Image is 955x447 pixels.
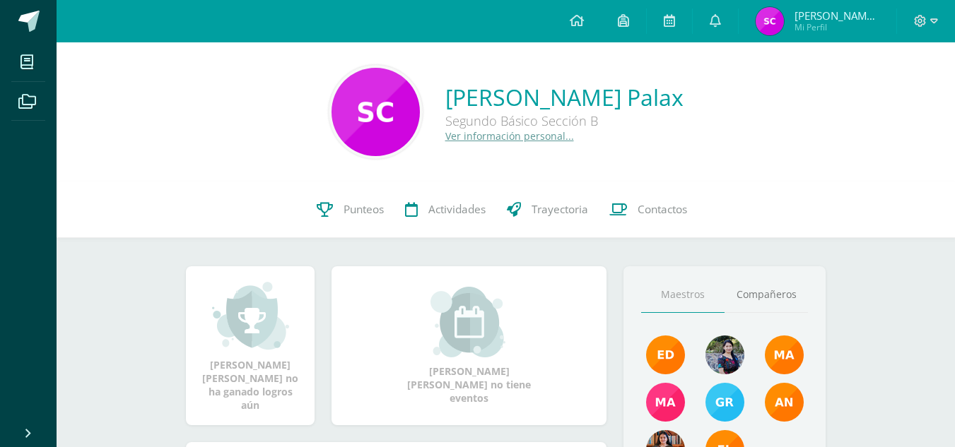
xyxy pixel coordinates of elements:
div: Segundo Básico Sección B [445,112,684,129]
span: Contactos [638,202,687,217]
a: Punteos [306,181,394,238]
img: b7ce7144501556953be3fc0a459761b8.png [705,383,744,422]
img: a348d660b2b29c2c864a8732de45c20a.png [765,383,804,422]
a: Compañeros [725,277,808,313]
a: [PERSON_NAME] Palax [445,82,684,112]
span: Trayectoria [532,202,588,217]
div: [PERSON_NAME] [PERSON_NAME] no tiene eventos [399,287,540,405]
img: 560278503d4ca08c21e9c7cd40ba0529.png [765,335,804,374]
img: 2a6b9df1b4bf48e11a2e0bbb67833b76.png [332,68,420,156]
img: achievement_small.png [212,280,289,351]
img: 8e48596eb57994abff7e50c53ea11120.png [756,7,784,35]
span: Actividades [428,202,486,217]
a: Actividades [394,181,496,238]
img: 9b17679b4520195df407efdfd7b84603.png [705,335,744,374]
span: Mi Perfil [795,21,879,33]
span: [PERSON_NAME] [PERSON_NAME] [795,8,879,23]
div: [PERSON_NAME] [PERSON_NAME] no ha ganado logros aún [200,280,300,412]
a: Maestros [641,277,725,313]
a: Ver información personal... [445,129,574,143]
span: Punteos [344,202,384,217]
a: Contactos [599,181,698,238]
a: Trayectoria [496,181,599,238]
img: event_small.png [430,287,508,357]
img: 7766054b1332a6085c7723d22614d631.png [646,383,685,422]
img: f40e456500941b1b33f0807dd74ea5cf.png [646,335,685,374]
